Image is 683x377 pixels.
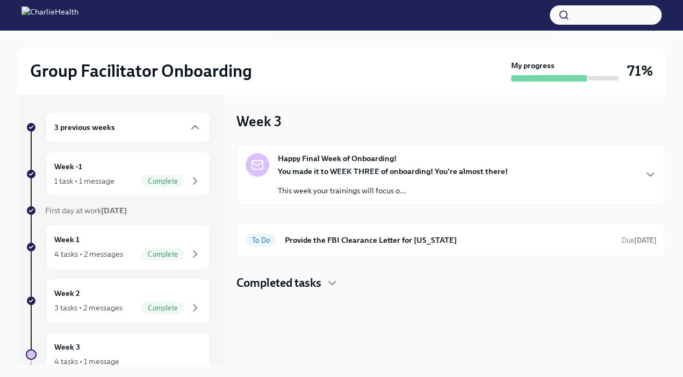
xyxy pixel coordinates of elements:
span: October 8th, 2025 09:00 [622,235,657,245]
div: 4 tasks • 2 messages [54,249,123,259]
h6: 3 previous weeks [54,121,115,133]
strong: Happy Final Week of Onboarding! [278,153,397,164]
div: 3 tasks • 2 messages [54,302,123,313]
h4: Completed tasks [236,275,321,291]
h2: Group Facilitator Onboarding [30,60,252,82]
p: This week your trainings will focus o... [278,185,508,196]
span: Due [622,236,657,244]
strong: You made it to WEEK THREE of onboarding! You're almost there! [278,166,508,176]
span: Complete [141,304,184,312]
h6: Week 3 [54,341,80,353]
h6: Week 2 [54,287,80,299]
h3: 71% [627,61,653,81]
div: 1 task • 1 message [54,176,114,186]
a: Week 14 tasks • 2 messagesComplete [26,224,211,270]
h6: Week 1 [54,234,80,245]
img: CharlieHealth [21,6,78,24]
a: Week 34 tasks • 1 message [26,332,211,377]
a: To DoProvide the FBI Clearance Letter for [US_STATE]Due[DATE] [246,231,657,249]
h6: Week -1 [54,161,82,172]
strong: My progress [511,60,555,71]
h6: Provide the FBI Clearance Letter for [US_STATE] [285,234,613,246]
span: Complete [141,177,184,185]
a: First day at work[DATE] [26,205,211,216]
a: Week -11 task • 1 messageComplete [26,151,211,197]
span: Complete [141,250,184,258]
div: Completed tasks [236,275,666,291]
h3: Week 3 [236,112,282,131]
span: First day at work [45,206,127,215]
span: To Do [246,236,276,244]
div: 3 previous weeks [45,112,211,143]
a: Week 23 tasks • 2 messagesComplete [26,278,211,323]
strong: [DATE] [101,206,127,215]
strong: [DATE] [634,236,657,244]
div: 4 tasks • 1 message [54,356,119,367]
